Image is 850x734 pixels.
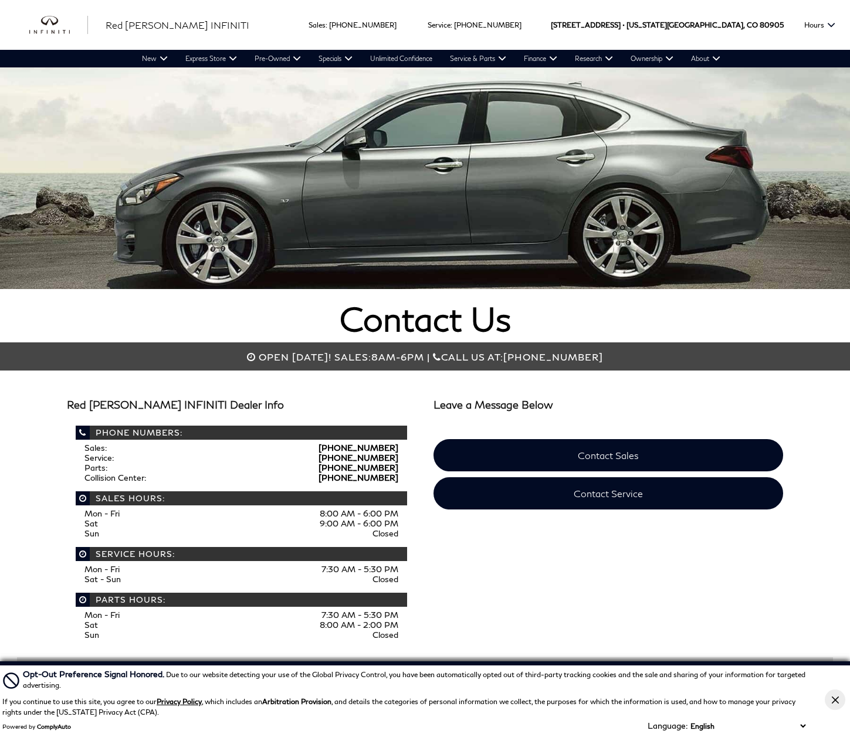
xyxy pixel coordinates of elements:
a: ComplyAuto [37,723,71,730]
span: Service [428,21,451,29]
span: [PHONE_NUMBER] [503,351,603,362]
span: : [451,21,452,29]
span: 8:00 AM - 2:00 PM [320,620,398,630]
span: 7:30 AM - 5:30 PM [321,564,398,574]
span: : [326,21,327,29]
nav: Main Navigation [133,50,729,67]
span: Closed [372,574,398,584]
div: Language: [648,722,688,730]
a: Contact Sales [434,439,783,471]
a: [PHONE_NUMBER] [319,453,398,463]
span: | [427,351,430,362]
span: Parts: [84,463,107,473]
span: Mon - Fri [84,508,120,518]
div: Call us at: [59,351,791,362]
a: Red [PERSON_NAME] INFINITI [106,18,249,32]
a: [PHONE_NUMBER] [329,21,397,29]
a: Pre-Owned [246,50,310,67]
span: Sales: [84,443,107,453]
img: INFINITI [29,16,88,35]
a: Research [566,50,622,67]
span: Sales Hours: [76,491,408,505]
a: [PHONE_NUMBER] [319,473,398,482]
h3: Red [PERSON_NAME] INFINITI Dealer Info [67,399,416,411]
a: Express Store [177,50,246,67]
h1: Contact Us [51,301,798,337]
span: Service Hours: [76,547,408,561]
span: 9:00 AM - 6:00 PM [320,518,398,528]
a: [PHONE_NUMBER] [454,21,521,29]
span: Closed [372,630,398,640]
span: Collision Center: [84,473,146,482]
a: Privacy Policy [157,697,202,706]
span: Sat [84,620,98,630]
p: If you continue to use this site, you agree to our , which includes an , and details the categori... [2,697,795,716]
span: Mon - Fri [84,564,120,574]
select: Language Select [688,721,808,732]
span: Opt-Out Preference Signal Honored . [23,669,166,679]
span: 8am-6pm [371,351,424,362]
a: Specials [310,50,361,67]
div: Due to our website detecting your use of the Global Privacy Control, you have been automatically ... [23,668,808,691]
a: Contact Service [434,477,783,509]
a: Finance [515,50,566,67]
span: Phone Numbers: [76,426,408,440]
a: About [682,50,729,67]
span: Open [DATE]! [259,351,331,362]
span: Sat [84,518,98,528]
span: Mon - Fri [84,610,120,620]
a: infiniti [29,16,88,35]
span: 8:00 AM - 6:00 PM [320,508,398,518]
span: Sun [84,528,99,538]
span: Sun [84,630,99,640]
span: Closed [372,528,398,538]
span: Red [PERSON_NAME] INFINITI [106,19,249,30]
span: Service: [84,453,114,463]
a: Unlimited Confidence [361,50,441,67]
h3: Leave a Message Below [434,399,783,411]
a: [PHONE_NUMBER] [319,463,398,473]
a: New [133,50,177,67]
strong: Arbitration Provision [262,697,331,706]
a: [PHONE_NUMBER] [319,443,398,453]
span: Sales: [334,351,371,362]
div: Powered by [2,723,71,730]
span: Parts Hours: [76,593,408,607]
span: 7:30 AM - 5:30 PM [321,610,398,620]
a: Service & Parts [441,50,515,67]
a: Ownership [622,50,682,67]
button: Close Button [825,689,845,710]
span: Sales [309,21,326,29]
a: [STREET_ADDRESS] • [US_STATE][GEOGRAPHIC_DATA], CO 80905 [551,21,784,29]
span: Sat - Sun [84,574,121,584]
